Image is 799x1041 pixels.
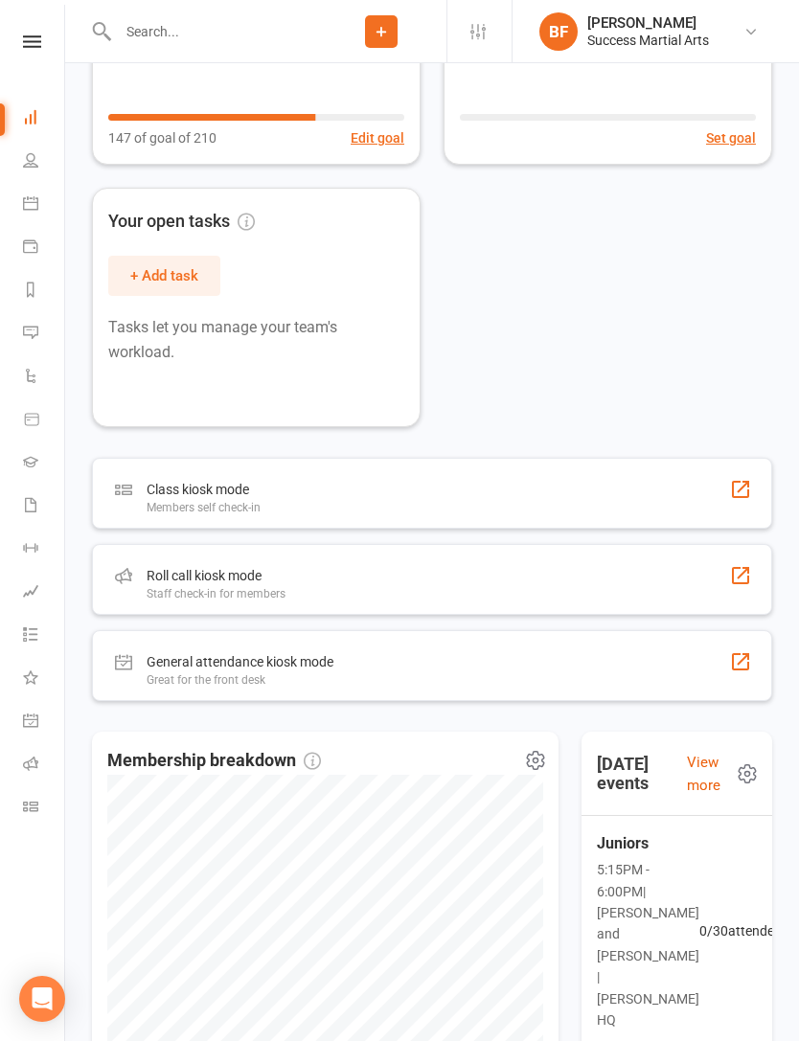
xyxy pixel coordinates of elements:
[23,399,66,442] a: Product Sales
[147,673,333,687] div: Great for the front desk
[147,587,285,600] div: Staff check-in for members
[19,976,65,1022] div: Open Intercom Messenger
[147,501,261,514] div: Members self check-in
[23,141,66,184] a: People
[587,32,709,49] div: Success Martial Arts
[108,315,404,364] p: Tasks let you manage your team's workload.
[351,127,404,148] button: Edit goal
[597,859,699,1030] span: 5:15PM - 6:00PM | [PERSON_NAME] and [PERSON_NAME] | [PERSON_NAME] HQ
[23,227,66,270] a: Payments
[108,256,220,296] button: + Add task
[23,701,66,744] a: General attendance kiosk mode
[23,98,66,141] a: Dashboard
[539,12,578,51] div: BF
[23,744,66,787] a: Roll call kiosk mode
[582,747,687,801] h3: [DATE] events
[587,14,709,32] div: [PERSON_NAME]
[112,18,316,45] input: Search...
[147,564,285,587] div: Roll call kiosk mode
[23,787,66,830] a: Class kiosk mode
[706,127,756,148] button: Set goal
[147,478,261,501] div: Class kiosk mode
[23,658,66,701] a: What's New
[23,572,66,615] a: Assessments
[107,747,321,775] span: Membership breakdown
[699,920,788,941] span: 0 / 30 attendees
[108,127,217,148] span: 147 of goal of 210
[23,184,66,227] a: Calendar
[597,831,699,856] span: Juniors
[687,751,720,797] a: View more
[147,650,333,673] div: General attendance kiosk mode
[23,270,66,313] a: Reports
[108,208,255,236] span: Your open tasks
